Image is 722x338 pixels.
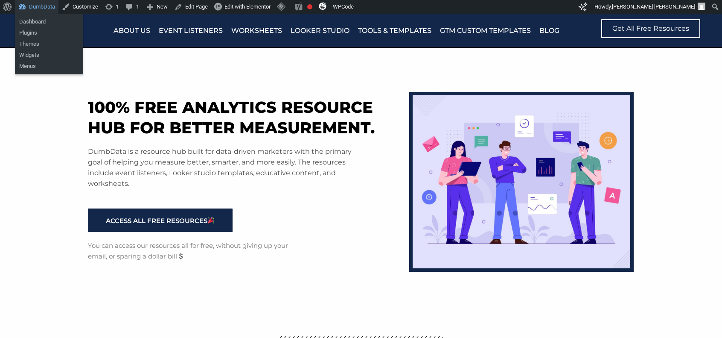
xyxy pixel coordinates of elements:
[88,97,401,138] h1: 100% free analytics resource hub for better measurement.
[88,147,358,189] p: DumbData is a resource hub built for data-driven marketers with the primary goal of helping you m...
[601,19,700,38] a: Get All Free Resources
[15,16,83,27] a: Dashboard
[178,253,184,259] img: 💲
[539,25,559,37] a: Blog
[231,25,282,37] a: Worksheets
[88,209,233,232] a: ACCESS ALL FREE RESOURCES🎉
[15,27,83,38] a: Plugins
[15,36,83,74] ul: DumbData
[307,4,312,9] div: Focus keyphrase not set
[224,3,271,10] span: Edit with Elementor
[15,50,83,61] a: Widgets
[319,2,326,10] img: svg+xml;base64,PHN2ZyB4bWxucz0iaHR0cDovL3d3dy53My5vcmcvMjAwMC9zdmciIHZpZXdCb3g9IjAgMCAzMiAzMiI+PG...
[15,61,83,72] a: Menus
[15,38,83,50] a: Themes
[15,14,83,41] ul: DumbData
[114,25,150,37] a: About Us
[440,25,531,37] a: GTM Custom Templates
[612,3,695,10] span: [PERSON_NAME] [PERSON_NAME]
[106,217,215,224] span: ACCESS ALL FREE RESOURCES
[291,25,349,37] a: Looker Studio
[88,241,301,262] p: You can access our resources all for free, without giving up your email, or sparing a dollar bill
[612,25,689,32] span: Get All Free Resources
[159,25,223,37] a: Event Listeners
[358,25,431,37] a: Tools & Templates
[208,217,214,223] img: 🎉
[114,25,562,37] nav: Menu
